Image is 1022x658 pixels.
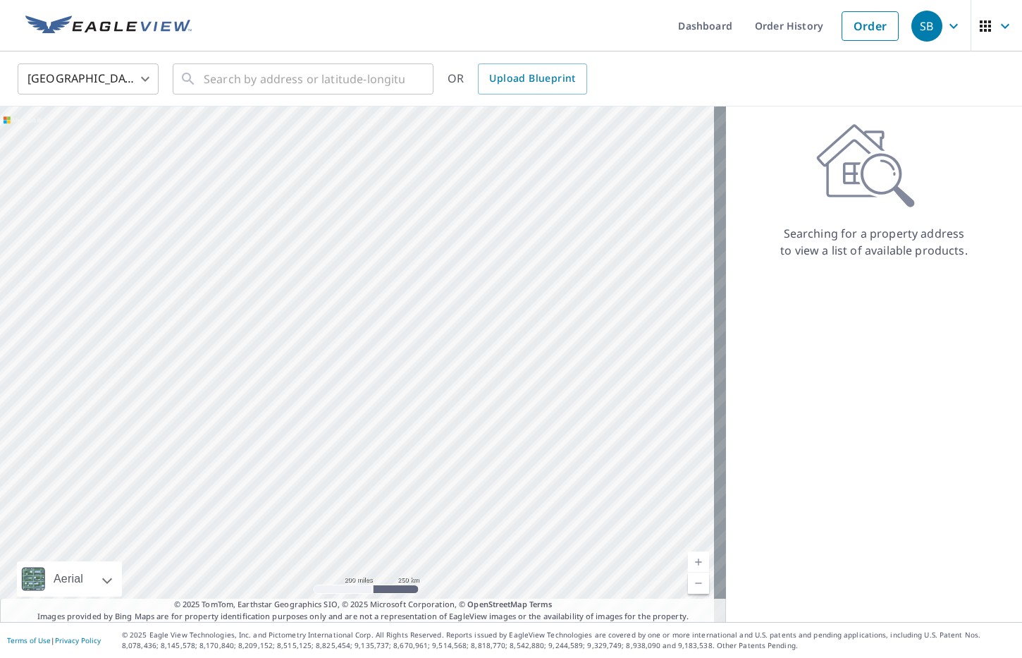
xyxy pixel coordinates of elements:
img: EV Logo [25,16,192,37]
a: Terms of Use [7,635,51,645]
a: Upload Blueprint [478,63,586,95]
input: Search by address or latitude-longitude [204,59,405,99]
div: [GEOGRAPHIC_DATA] [18,59,159,99]
div: Aerial [17,561,122,597]
span: © 2025 TomTom, Earthstar Geographics SIO, © 2025 Microsoft Corporation, © [174,599,553,611]
a: Privacy Policy [55,635,101,645]
p: © 2025 Eagle View Technologies, Inc. and Pictometry International Corp. All Rights Reserved. Repo... [122,630,1015,651]
span: Upload Blueprint [489,70,575,87]
a: Current Level 5, Zoom Out [688,573,709,594]
a: Order [842,11,899,41]
div: Aerial [49,561,87,597]
a: Terms [529,599,553,609]
a: Current Level 5, Zoom In [688,552,709,573]
p: | [7,636,101,645]
div: OR [448,63,587,95]
a: OpenStreetMap [467,599,527,609]
div: SB [911,11,942,42]
p: Searching for a property address to view a list of available products. [780,225,968,259]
